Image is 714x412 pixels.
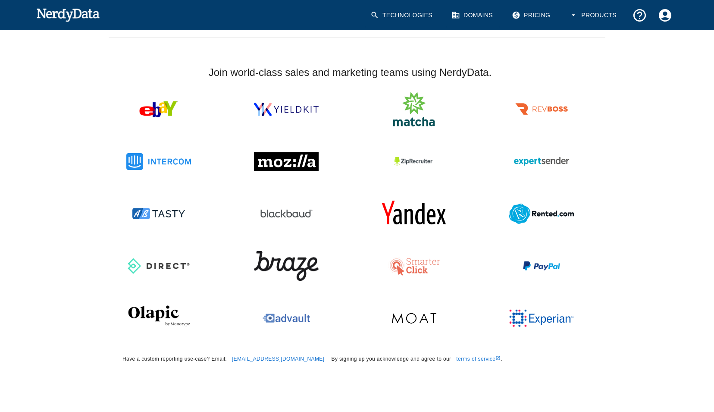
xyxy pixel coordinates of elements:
[126,299,191,337] img: Olapic
[254,299,319,337] img: Advault
[126,142,191,181] img: Intercom
[446,3,500,28] a: Domains
[564,3,623,28] button: Products
[509,194,574,233] img: Rented
[509,142,574,181] img: ExpertSender
[382,194,446,233] img: Yandex
[254,90,319,129] img: YieldKit
[95,38,605,79] h5: Join world-class sales and marketing teams using NerdyData.
[254,246,319,285] img: Braze
[509,90,574,129] img: RevBoss
[509,246,574,285] img: PayPal
[627,3,652,28] button: Support and Documentation
[254,142,319,181] img: Mozilla
[232,356,325,362] a: [EMAIL_ADDRESS][DOMAIN_NAME]
[507,3,557,28] a: Pricing
[456,356,501,362] a: terms of service
[126,90,191,129] img: eBay
[382,299,446,337] img: Moat
[332,355,502,364] span: By signing up you acknowledge and agree to our .
[652,3,678,28] button: Account Settings
[382,142,446,181] img: ZipRecruiter
[122,355,324,364] span: Have a custom reporting use-case? Email:
[509,299,574,337] img: Experian
[126,194,191,233] img: ABTasty
[365,3,439,28] a: Technologies
[36,6,100,23] img: NerdyData.com
[382,246,446,285] img: SmarterClick
[382,90,446,129] img: Matcha
[126,246,191,285] img: Direct
[254,194,319,233] img: Blackbaud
